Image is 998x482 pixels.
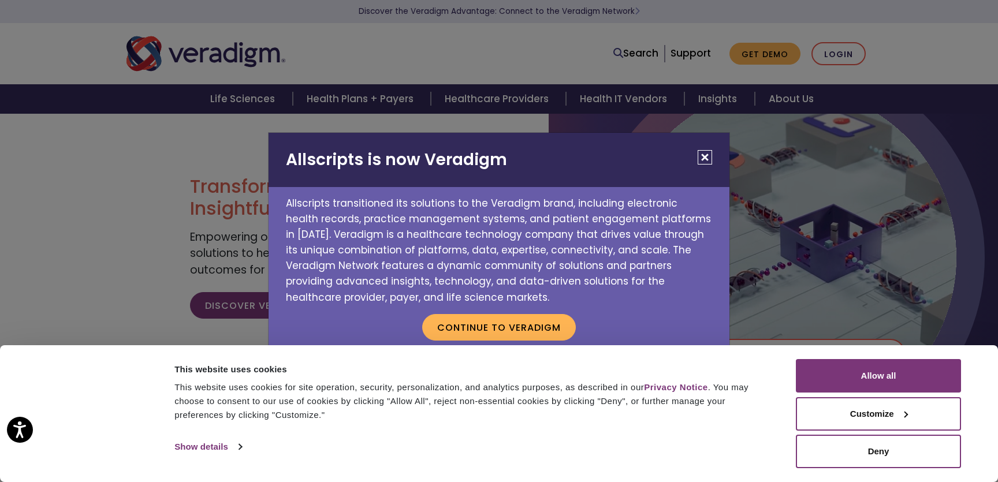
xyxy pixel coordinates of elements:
div: This website uses cookies [174,363,770,376]
button: Continue to Veradigm [422,314,576,341]
button: Close [698,150,712,165]
h2: Allscripts is now Veradigm [269,133,729,187]
button: Deny [796,435,961,468]
div: This website uses cookies for site operation, security, personalization, and analytics purposes, ... [174,380,770,422]
a: Show details [174,438,241,455]
button: Customize [796,397,961,431]
button: Allow all [796,359,961,393]
a: Privacy Notice [644,382,707,392]
p: Allscripts transitioned its solutions to the Veradigm brand, including electronic health records,... [269,187,729,305]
